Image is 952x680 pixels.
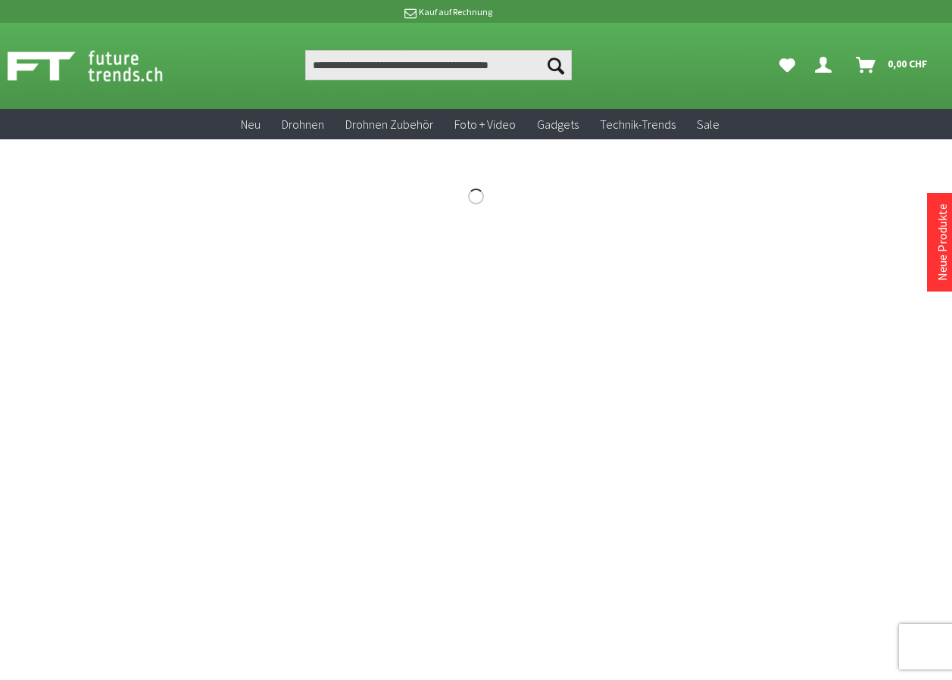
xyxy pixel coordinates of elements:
[345,117,433,132] span: Drohnen Zubehör
[850,50,935,80] a: Warenkorb
[697,117,719,132] span: Sale
[809,50,844,80] a: Dein Konto
[305,50,572,80] input: Produkt, Marke, Kategorie, EAN, Artikelnummer…
[335,109,444,140] a: Drohnen Zubehör
[526,109,589,140] a: Gadgets
[230,109,271,140] a: Neu
[444,109,526,140] a: Foto + Video
[8,47,196,85] img: Shop Futuretrends - zur Startseite wechseln
[241,117,261,132] span: Neu
[540,50,572,80] button: Suchen
[935,204,950,281] a: Neue Produkte
[271,109,335,140] a: Drohnen
[282,117,324,132] span: Drohnen
[600,117,676,132] span: Technik-Trends
[686,109,730,140] a: Sale
[772,50,803,80] a: Meine Favoriten
[537,117,579,132] span: Gadgets
[888,51,928,76] span: 0,00 CHF
[454,117,516,132] span: Foto + Video
[589,109,686,140] a: Technik-Trends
